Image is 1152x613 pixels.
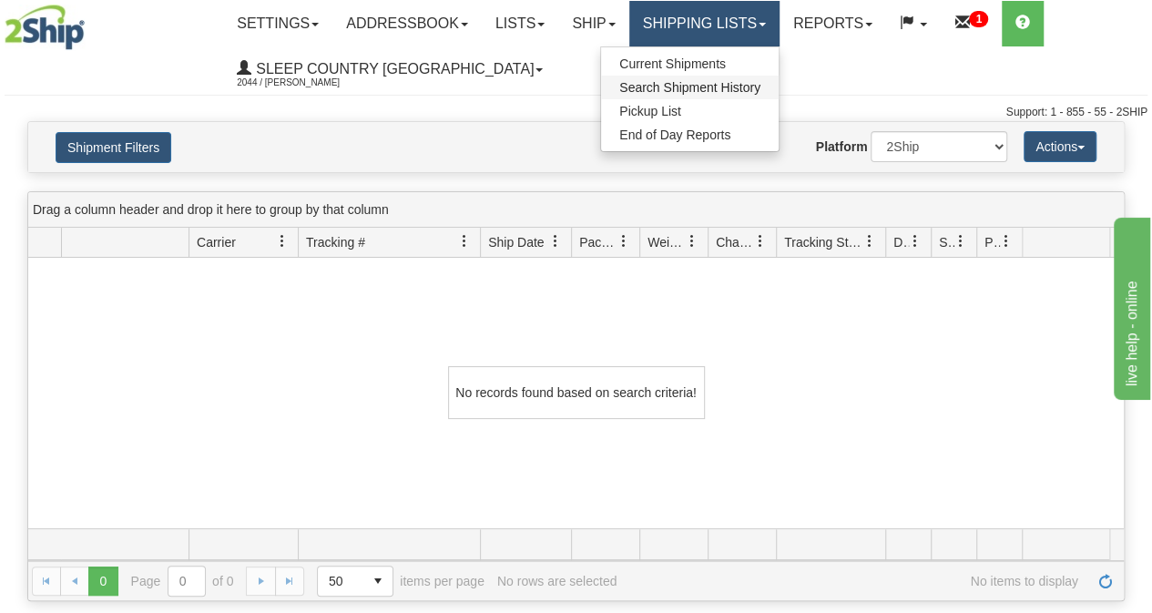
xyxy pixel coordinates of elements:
span: Weight [647,233,686,251]
a: Shipment Issues filter column settings [945,226,976,257]
div: Support: 1 - 855 - 55 - 2SHIP [5,105,1147,120]
span: Pickup Status [984,233,1000,251]
span: Packages [579,233,617,251]
a: Tracking Status filter column settings [854,226,885,257]
span: Tracking # [306,233,365,251]
a: Delivery Status filter column settings [900,226,931,257]
a: Sleep Country [GEOGRAPHIC_DATA] 2044 / [PERSON_NAME] [223,46,556,92]
span: Shipment Issues [939,233,954,251]
span: Page sizes drop down [317,566,393,597]
span: End of Day Reports [619,128,730,142]
div: grid grouping header [28,192,1124,228]
span: Carrier [197,233,236,251]
span: Current Shipments [619,56,726,71]
img: logo2044.jpg [5,5,85,50]
a: Pickup List [601,99,779,123]
a: Refresh [1091,567,1120,596]
div: No records found based on search criteria! [448,366,705,419]
label: Platform [816,138,868,156]
span: items per page [317,566,484,597]
a: 1 [941,1,1002,46]
a: Tracking # filter column settings [449,226,480,257]
span: Search Shipment History [619,80,760,95]
a: Ship Date filter column settings [540,226,571,257]
span: 2044 / [PERSON_NAME] [237,74,373,92]
sup: 1 [969,11,988,27]
a: Search Shipment History [601,76,779,99]
span: Pickup List [619,104,681,118]
button: Actions [1024,131,1096,162]
button: Shipment Filters [56,132,171,163]
a: Current Shipments [601,52,779,76]
span: 50 [329,572,352,590]
span: Charge [716,233,754,251]
span: Sleep Country [GEOGRAPHIC_DATA] [251,61,534,77]
iframe: chat widget [1110,213,1150,399]
a: Reports [780,1,886,46]
span: Page of 0 [131,566,234,597]
a: Addressbook [332,1,482,46]
span: Page 0 [88,567,117,596]
a: Carrier filter column settings [267,226,298,257]
span: Tracking Status [784,233,863,251]
span: Delivery Status [893,233,909,251]
div: live help - online [14,11,168,33]
span: select [363,567,392,596]
a: Charge filter column settings [745,226,776,257]
a: End of Day Reports [601,123,779,147]
a: Weight filter column settings [677,226,708,257]
a: Settings [223,1,332,46]
a: Packages filter column settings [608,226,639,257]
span: No items to display [629,574,1078,588]
span: Ship Date [488,233,544,251]
div: No rows are selected [497,574,617,588]
a: Pickup Status filter column settings [991,226,1022,257]
a: Shipping lists [629,1,780,46]
a: Lists [482,1,558,46]
a: Ship [558,1,628,46]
